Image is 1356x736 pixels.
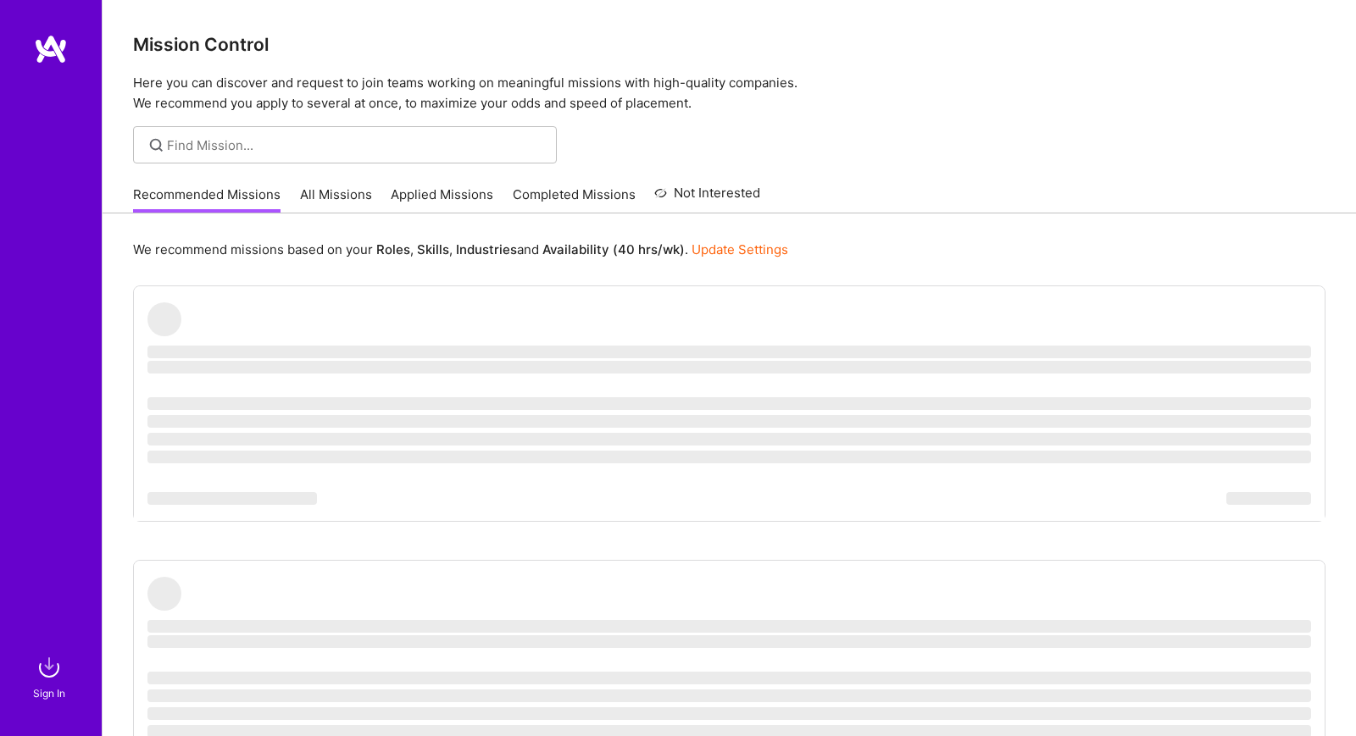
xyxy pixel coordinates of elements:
[34,34,68,64] img: logo
[167,136,544,154] input: Find Mission...
[542,241,685,257] b: Availability (40 hrs/wk)
[133,34,1325,55] h3: Mission Control
[654,183,760,213] a: Not Interested
[300,185,372,213] a: All Missions
[32,650,66,684] img: sign in
[133,73,1325,113] p: Here you can discover and request to join teams working on meaningful missions with high-quality ...
[36,650,66,702] a: sign inSign In
[692,241,788,257] a: Update Settings
[376,241,410,257] b: Roles
[133,185,281,213] a: Recommended Missions
[147,136,166,155] i: icon SearchGrey
[417,241,449,257] b: Skills
[513,185,636,213] a: Completed Missions
[133,241,788,258] p: We recommend missions based on your , , and .
[391,185,493,213] a: Applied Missions
[33,684,65,702] div: Sign In
[456,241,517,257] b: Industries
